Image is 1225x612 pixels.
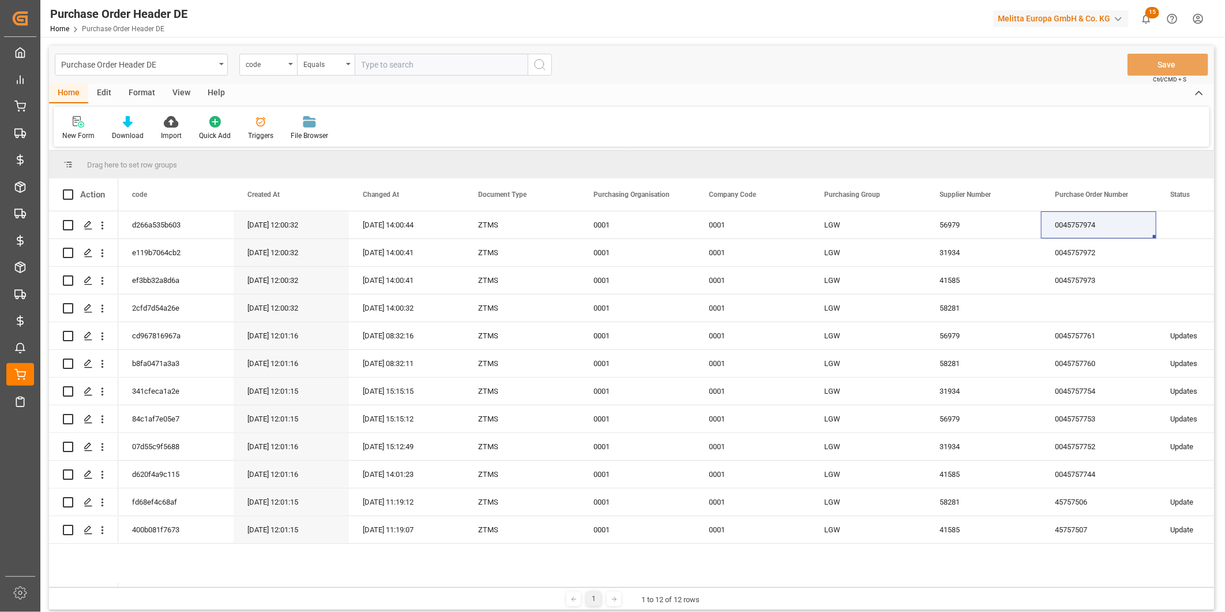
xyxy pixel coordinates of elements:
div: ZTMS [464,211,580,238]
div: ZTMS [464,461,580,488]
div: LGW [810,378,926,405]
button: Save [1128,54,1208,76]
div: Quick Add [199,130,231,141]
div: [DATE] 15:12:49 [349,433,464,460]
div: LGW [810,516,926,543]
div: 0045757753 [1041,405,1156,432]
div: 0001 [695,267,810,294]
div: 0001 [695,516,810,543]
div: [DATE] 11:19:12 [349,488,464,516]
div: 0001 [695,322,810,349]
div: 2cfd7d54a26e [118,294,234,322]
div: 0001 [580,433,695,460]
div: 0001 [695,350,810,377]
div: 0001 [695,433,810,460]
div: [DATE] 14:00:41 [349,267,464,294]
span: 15 [1145,7,1159,18]
div: LGW [810,322,926,349]
div: ZTMS [464,378,580,405]
div: Press SPACE to select this row. [49,516,118,544]
button: open menu [239,54,297,76]
div: 0001 [580,211,695,238]
div: Home [49,84,88,103]
div: Press SPACE to select this row. [49,378,118,405]
div: [DATE] 12:01:16 [234,322,349,349]
div: [DATE] 15:15:12 [349,405,464,432]
div: Edit [88,84,120,103]
div: 0001 [695,461,810,488]
div: LGW [810,461,926,488]
a: Home [50,25,69,33]
div: Press SPACE to select this row. [49,350,118,378]
div: 0001 [580,267,695,294]
div: Purchase Order Header DE [50,5,187,23]
div: 45757507 [1041,516,1156,543]
div: 0045757761 [1041,322,1156,349]
div: ZTMS [464,294,580,322]
div: View [164,84,199,103]
div: [DATE] 12:01:15 [234,405,349,432]
div: [DATE] 15:15:15 [349,378,464,405]
button: Help Center [1159,6,1185,32]
div: Format [120,84,164,103]
div: 58281 [926,294,1041,322]
div: 31934 [926,433,1041,460]
div: File Browser [291,130,328,141]
div: Melitta Europa GmbH & Co. KG [993,10,1129,27]
div: ZTMS [464,350,580,377]
div: 0001 [580,516,695,543]
div: e119b7064cb2 [118,239,234,266]
div: 0045757760 [1041,350,1156,377]
span: Document Type [478,191,527,199]
div: 41585 [926,267,1041,294]
div: 31934 [926,378,1041,405]
div: Action [80,189,105,200]
div: [DATE] 12:00:32 [234,211,349,238]
div: 0001 [695,211,810,238]
div: ZTMS [464,239,580,266]
div: 58281 [926,350,1041,377]
div: 56979 [926,322,1041,349]
div: 0001 [580,488,695,516]
div: Equals [303,57,343,70]
div: ef3bb32a8d6a [118,267,234,294]
div: LGW [810,267,926,294]
div: ZTMS [464,267,580,294]
div: d266a535b603 [118,211,234,238]
div: [DATE] 14:00:44 [349,211,464,238]
div: ZTMS [464,322,580,349]
div: 0001 [580,322,695,349]
div: 56979 [926,405,1041,432]
div: [DATE] 12:00:32 [234,239,349,266]
div: 0045757744 [1041,461,1156,488]
div: LGW [810,211,926,238]
button: open menu [55,54,228,76]
div: 0001 [580,294,695,322]
div: [DATE] 08:32:16 [349,322,464,349]
span: Changed At [363,191,399,199]
div: LGW [810,294,926,322]
div: [DATE] 14:00:41 [349,239,464,266]
div: 0001 [580,350,695,377]
div: LGW [810,488,926,516]
div: LGW [810,433,926,460]
div: Press SPACE to select this row. [49,461,118,488]
div: 41585 [926,516,1041,543]
div: Help [199,84,234,103]
div: ZTMS [464,516,580,543]
div: 0001 [695,294,810,322]
div: [DATE] 11:19:07 [349,516,464,543]
div: 56979 [926,211,1041,238]
div: ZTMS [464,433,580,460]
div: [DATE] 12:01:15 [234,488,349,516]
div: d620f4a9c115 [118,461,234,488]
div: LGW [810,350,926,377]
div: 0001 [695,378,810,405]
div: [DATE] 12:00:32 [234,267,349,294]
div: Press SPACE to select this row. [49,294,118,322]
div: code [246,57,285,70]
div: 31934 [926,239,1041,266]
div: Press SPACE to select this row. [49,211,118,239]
div: Press SPACE to select this row. [49,267,118,294]
div: Press SPACE to select this row. [49,239,118,267]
